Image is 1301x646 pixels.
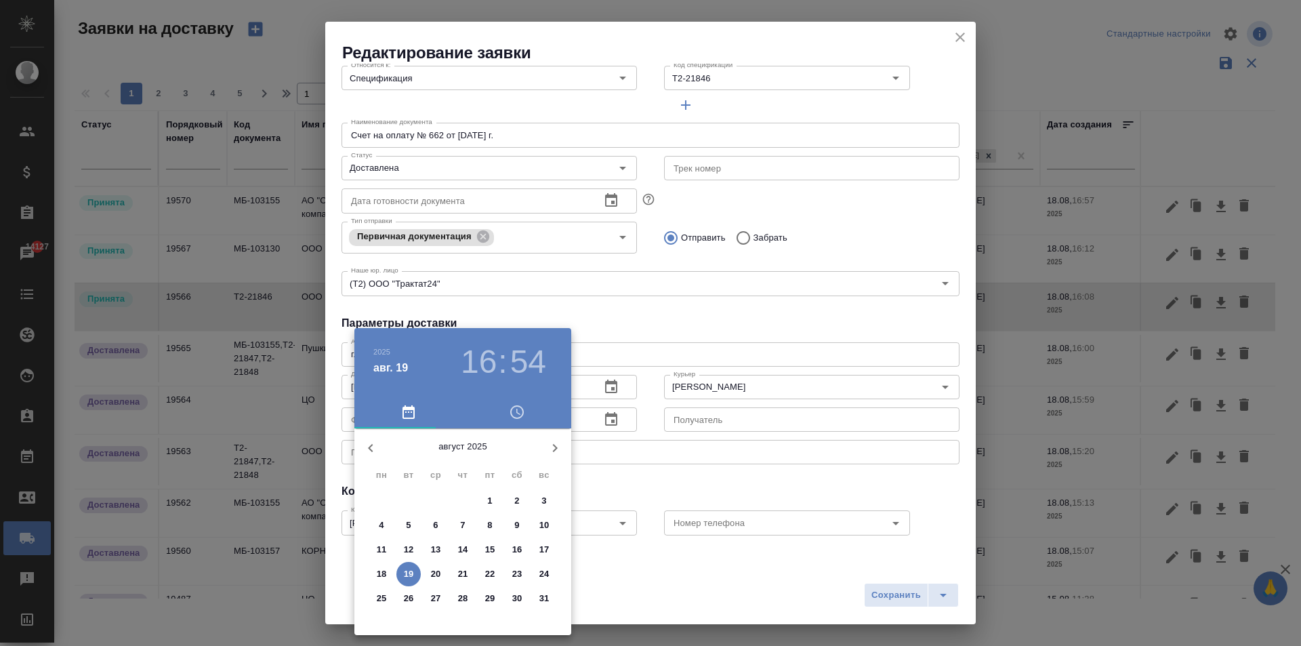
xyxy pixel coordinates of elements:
button: 19 [396,562,421,586]
p: 18 [377,567,387,581]
h3: : [498,343,507,381]
button: 20 [424,562,448,586]
p: 7 [460,519,465,532]
p: 3 [541,494,546,508]
button: 3 [532,489,556,513]
span: пт [478,468,502,482]
p: 21 [458,567,468,581]
button: 54 [510,343,546,381]
span: сб [505,468,529,482]
button: 6 [424,513,448,538]
button: 24 [532,562,556,586]
p: 11 [377,543,387,557]
button: авг. 19 [373,360,408,376]
p: 2 [514,494,519,508]
p: 31 [539,592,550,605]
p: 26 [404,592,414,605]
p: 5 [406,519,411,532]
button: 14 [451,538,475,562]
span: вс [532,468,556,482]
span: чт [451,468,475,482]
button: 10 [532,513,556,538]
p: 4 [379,519,384,532]
button: 27 [424,586,448,611]
button: 28 [451,586,475,611]
span: ср [424,468,448,482]
button: 26 [396,586,421,611]
p: 9 [514,519,519,532]
p: 23 [512,567,522,581]
button: 4 [369,513,394,538]
button: 1 [478,489,502,513]
button: 31 [532,586,556,611]
button: 7 [451,513,475,538]
button: 23 [505,562,529,586]
p: 13 [431,543,441,557]
p: 29 [485,592,495,605]
button: 16 [505,538,529,562]
button: 25 [369,586,394,611]
button: 5 [396,513,421,538]
button: 12 [396,538,421,562]
button: 16 [461,343,497,381]
button: 18 [369,562,394,586]
button: 2 [505,489,529,513]
button: 9 [505,513,529,538]
button: 21 [451,562,475,586]
p: 27 [431,592,441,605]
p: 12 [404,543,414,557]
button: 17 [532,538,556,562]
span: пн [369,468,394,482]
button: 13 [424,538,448,562]
p: 17 [539,543,550,557]
button: 8 [478,513,502,538]
p: 19 [404,567,414,581]
p: 24 [539,567,550,581]
p: 28 [458,592,468,605]
p: 10 [539,519,550,532]
button: 15 [478,538,502,562]
p: 30 [512,592,522,605]
p: 14 [458,543,468,557]
button: 29 [478,586,502,611]
p: 15 [485,543,495,557]
p: август 2025 [387,440,539,453]
button: 30 [505,586,529,611]
p: 1 [487,494,492,508]
p: 16 [512,543,522,557]
p: 20 [431,567,441,581]
p: 6 [433,519,438,532]
span: вт [396,468,421,482]
button: 11 [369,538,394,562]
button: 22 [478,562,502,586]
button: 2025 [373,348,390,356]
p: 22 [485,567,495,581]
p: 25 [377,592,387,605]
p: 8 [487,519,492,532]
